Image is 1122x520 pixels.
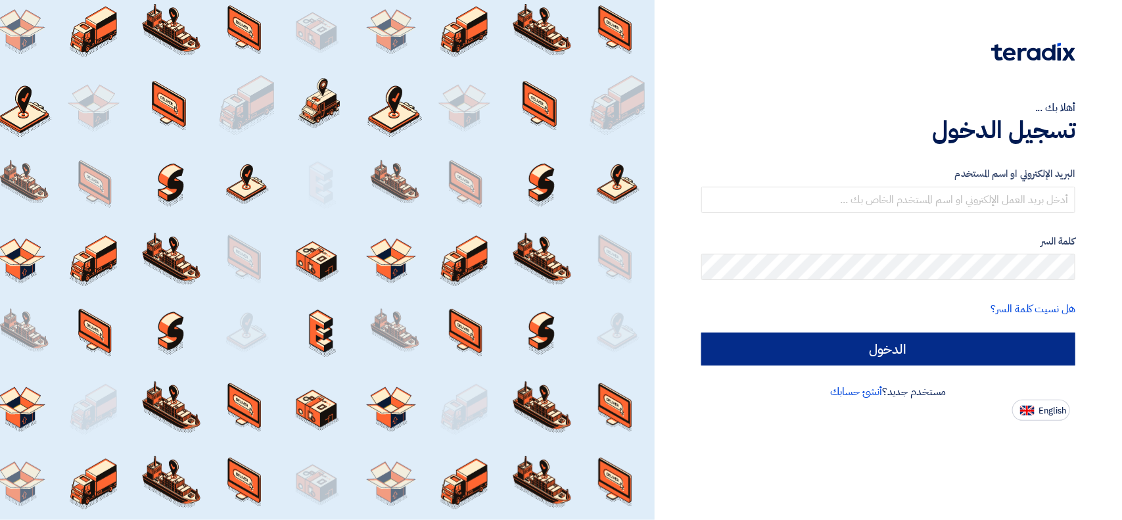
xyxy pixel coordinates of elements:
[701,166,1075,181] label: البريد الإلكتروني او اسم المستخدم
[701,333,1075,366] input: الدخول
[701,234,1075,249] label: كلمة السر
[701,187,1075,213] input: أدخل بريد العمل الإلكتروني او اسم المستخدم الخاص بك ...
[701,116,1075,145] h1: تسجيل الدخول
[1020,406,1035,415] img: en-US.png
[1012,400,1070,421] button: English
[991,301,1075,317] a: هل نسيت كلمة السر؟
[701,384,1075,400] div: مستخدم جديد؟
[830,384,882,400] a: أنشئ حسابك
[991,43,1075,61] img: Teradix logo
[701,100,1075,116] div: أهلا بك ...
[1039,406,1066,415] span: English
